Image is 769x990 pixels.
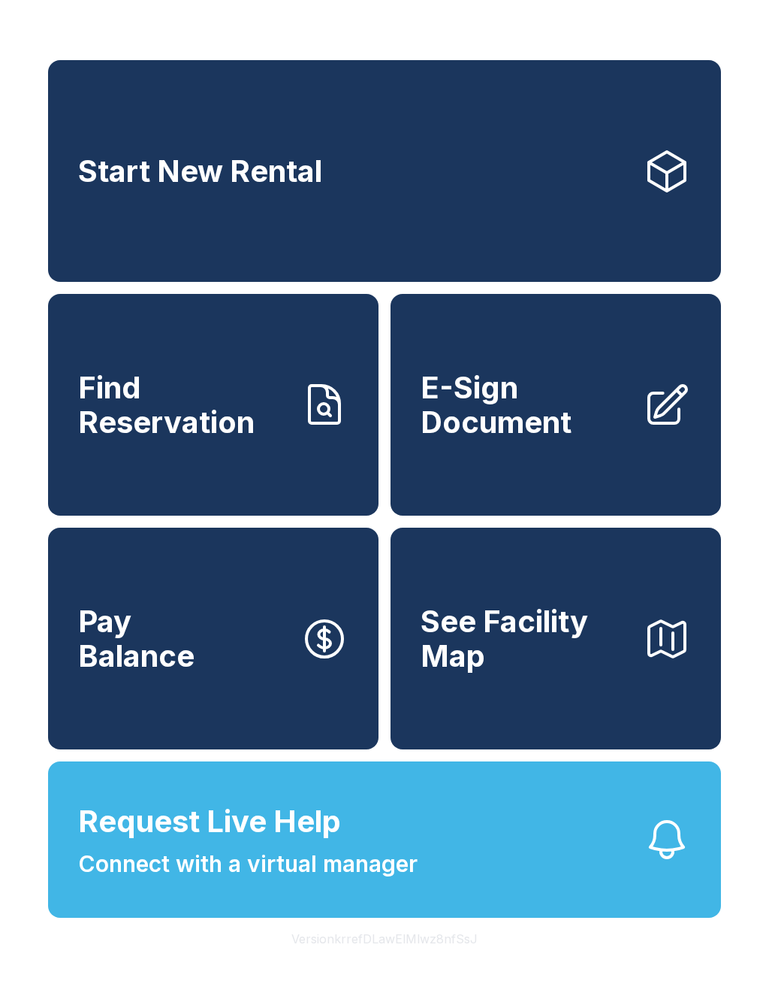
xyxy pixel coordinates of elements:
[78,799,341,844] span: Request Live Help
[421,604,631,673] span: See Facility Map
[48,761,721,918] button: Request Live HelpConnect with a virtual manager
[48,294,378,516] a: Find Reservation
[78,154,322,189] span: Start New Rental
[279,918,490,960] button: VersionkrrefDLawElMlwz8nfSsJ
[78,371,288,439] span: Find Reservation
[391,294,721,516] a: E-Sign Document
[421,371,631,439] span: E-Sign Document
[48,528,378,749] button: PayBalance
[78,847,418,881] span: Connect with a virtual manager
[48,60,721,282] a: Start New Rental
[78,604,195,673] span: Pay Balance
[391,528,721,749] button: See Facility Map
